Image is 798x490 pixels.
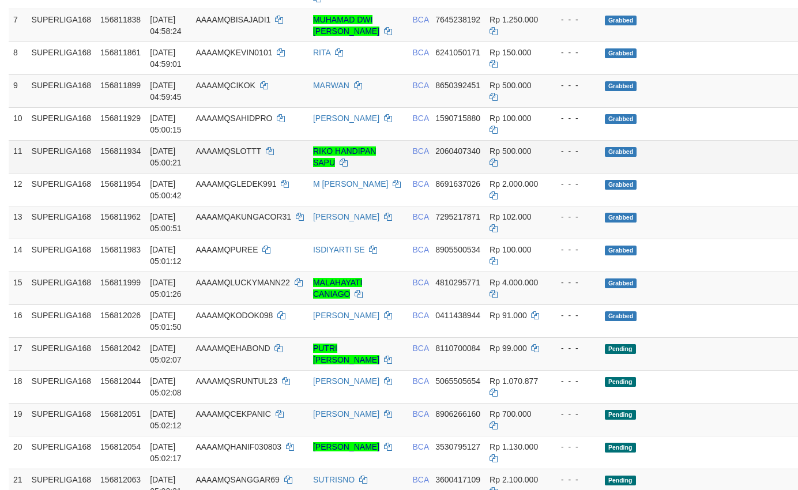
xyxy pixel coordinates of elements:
div: - - - [552,342,596,354]
span: Rp 700.000 [490,409,531,419]
td: SUPERLIGA168 [27,436,96,469]
span: Grabbed [605,213,637,223]
span: Copy 4810295771 to clipboard [435,278,480,287]
span: Grabbed [605,114,637,124]
span: AAAAMQKEVIN0101 [195,48,272,57]
span: 156812054 [100,442,141,451]
td: SUPERLIGA168 [27,173,96,206]
span: Rp 150.000 [490,48,531,57]
span: 156811929 [100,114,141,123]
span: [DATE] 05:01:12 [150,245,182,266]
span: 156812063 [100,475,141,484]
td: SUPERLIGA168 [27,9,96,42]
td: SUPERLIGA168 [27,370,96,403]
span: Rp 99.000 [490,344,527,353]
a: MARWAN [313,81,349,90]
td: 15 [9,272,27,304]
span: Rp 2.000.000 [490,179,538,189]
td: 20 [9,436,27,469]
span: Copy 6241050171 to clipboard [435,48,480,57]
span: BCA [413,179,429,189]
div: - - - [552,375,596,387]
td: 14 [9,239,27,272]
span: Grabbed [605,81,637,91]
span: AAAAMQPUREE [195,245,258,254]
span: BCA [413,48,429,57]
span: BCA [413,212,429,221]
td: 10 [9,107,27,140]
td: SUPERLIGA168 [27,42,96,74]
span: Rp 2.100.000 [490,475,538,484]
a: PUTRI [PERSON_NAME] [313,344,379,364]
span: [DATE] 05:01:26 [150,278,182,299]
div: - - - [552,178,596,190]
span: 156811934 [100,146,141,156]
td: SUPERLIGA168 [27,403,96,436]
span: BCA [413,409,429,419]
div: - - - [552,112,596,124]
span: [DATE] 05:00:42 [150,179,182,200]
span: 156811999 [100,278,141,287]
span: Rp 100.000 [490,114,531,123]
span: Rp 500.000 [490,81,531,90]
span: Grabbed [605,147,637,157]
a: MUHAMAD DWI [PERSON_NAME] [313,15,379,36]
div: - - - [552,244,596,255]
span: 156811899 [100,81,141,90]
td: 8 [9,42,27,74]
span: Copy 1590715880 to clipboard [435,114,480,123]
td: 13 [9,206,27,239]
span: Copy 7645238192 to clipboard [435,15,480,24]
div: - - - [552,441,596,453]
span: Grabbed [605,180,637,190]
span: Rp 1.130.000 [490,442,538,451]
a: SUTRISNO [313,475,355,484]
span: AAAAMQHANIF030803 [195,442,281,451]
span: 156811838 [100,15,141,24]
span: Copy 3600417109 to clipboard [435,475,480,484]
span: 156812026 [100,311,141,320]
td: 19 [9,403,27,436]
span: [DATE] 05:00:21 [150,146,182,167]
span: Pending [605,443,636,453]
a: [PERSON_NAME] [313,212,379,221]
span: Grabbed [605,48,637,58]
span: BCA [413,376,429,386]
span: BCA [413,114,429,123]
span: Pending [605,377,636,387]
a: MALAHAYATI CANIAGO [313,278,363,299]
span: 156811861 [100,48,141,57]
span: [DATE] 04:59:45 [150,81,182,101]
span: Copy 8110700084 to clipboard [435,344,480,353]
div: - - - [552,145,596,157]
td: 12 [9,173,27,206]
td: 11 [9,140,27,173]
span: AAAAMQKODOK098 [195,311,273,320]
span: BCA [413,15,429,24]
span: Grabbed [605,311,637,321]
span: BCA [413,146,429,156]
span: AAAAMQSAHIDPRO [195,114,272,123]
span: AAAAMQBISAJADI1 [195,15,270,24]
span: 156812042 [100,344,141,353]
span: AAAAMQSANGGAR69 [195,475,280,484]
span: [DATE] 05:02:07 [150,344,182,364]
span: BCA [413,442,429,451]
span: Grabbed [605,16,637,25]
span: [DATE] 05:00:15 [150,114,182,134]
span: 156811962 [100,212,141,221]
span: Pending [605,476,636,485]
span: AAAAMQCIKOK [195,81,255,90]
span: AAAAMQEHABOND [195,344,270,353]
td: SUPERLIGA168 [27,304,96,337]
span: Pending [605,410,636,420]
span: AAAAMQSLOTTT [195,146,261,156]
span: Pending [605,344,636,354]
td: SUPERLIGA168 [27,140,96,173]
span: 156811954 [100,179,141,189]
td: SUPERLIGA168 [27,206,96,239]
span: AAAAMQSRUNTUL23 [195,376,277,386]
td: SUPERLIGA168 [27,337,96,370]
span: [DATE] 04:59:01 [150,48,182,69]
td: SUPERLIGA168 [27,239,96,272]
